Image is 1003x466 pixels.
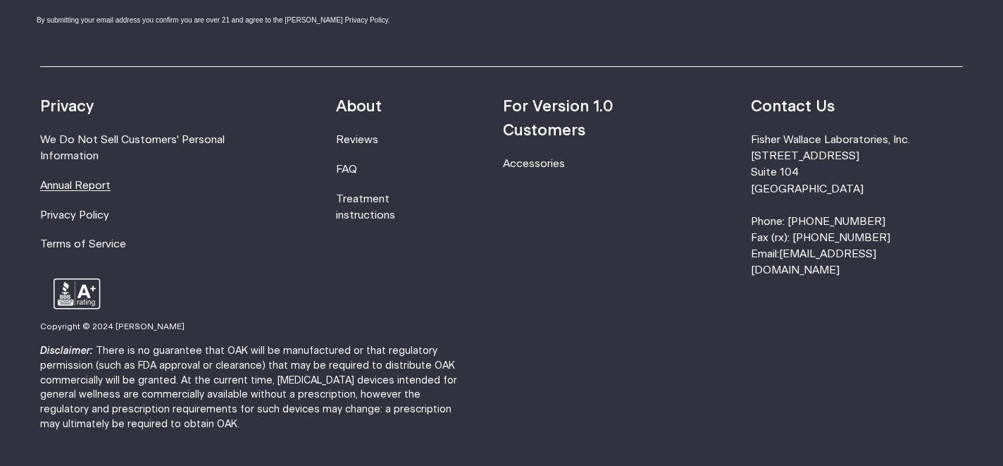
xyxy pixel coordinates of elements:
[503,159,565,169] a: Accessories
[751,249,876,276] a: [EMAIL_ADDRESS][DOMAIN_NAME]
[37,15,435,25] div: By submitting your email address you confirm you are over 21 and agree to the [PERSON_NAME] Priva...
[40,323,185,331] small: Copyright © 2024 [PERSON_NAME]
[336,135,378,145] a: Reviews
[336,164,357,175] a: FAQ
[336,194,395,221] a: Treatment instructions
[40,180,111,191] a: Annual Report
[40,210,109,221] a: Privacy Policy
[40,99,94,114] strong: Privacy
[503,99,613,137] strong: For Version 1.0 Customers
[751,99,835,114] strong: Contact Us
[40,239,126,250] a: Terms of Service
[751,132,963,278] li: Fisher Wallace Laboratories, Inc. [STREET_ADDRESS] Suite 104 [GEOGRAPHIC_DATA] Phone: [PHONE_NUMB...
[336,99,382,114] strong: About
[40,346,93,356] strong: Disclaimer:
[40,135,225,161] a: We Do Not Sell Customers' Personal Information
[40,344,471,432] p: There is no guarantee that OAK will be manufactured or that regulatory permission (such as FDA ap...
